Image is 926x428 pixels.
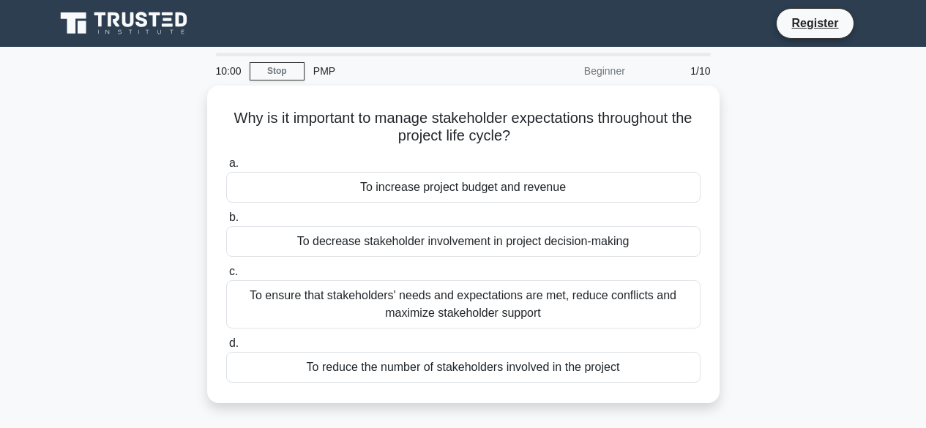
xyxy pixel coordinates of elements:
div: To decrease stakeholder involvement in project decision-making [226,226,701,257]
div: PMP [305,56,506,86]
div: 1/10 [634,56,720,86]
span: c. [229,265,238,277]
span: b. [229,211,239,223]
span: a. [229,157,239,169]
div: To ensure that stakeholders' needs and expectations are met, reduce conflicts and maximize stakeh... [226,280,701,328]
div: Beginner [506,56,634,86]
h5: Why is it important to manage stakeholder expectations throughout the project life cycle? [225,109,702,146]
div: To reduce the number of stakeholders involved in the project [226,352,701,383]
a: Register [783,14,847,32]
div: 10:00 [207,56,250,86]
span: d. [229,337,239,349]
div: To increase project budget and revenue [226,172,701,203]
a: Stop [250,62,305,80]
